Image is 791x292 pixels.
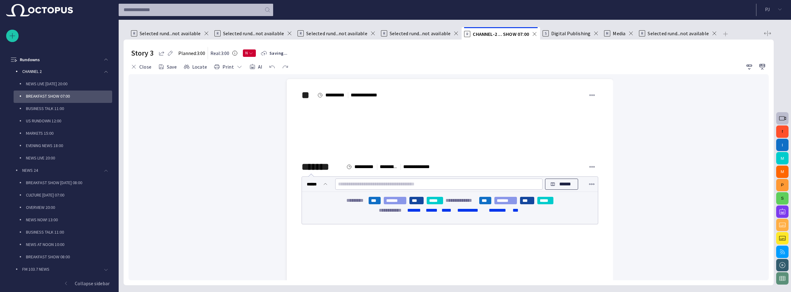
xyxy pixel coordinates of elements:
[648,30,709,36] span: Selected rund...not available
[14,78,112,91] div: NEWS LIVE [DATE] 20:00
[776,139,789,151] button: I
[14,140,112,152] div: EVENING NEWS 18:00
[22,266,100,272] p: FM 103.7 NEWS
[14,214,112,226] div: NEWS NOW! 13:00
[306,30,367,36] span: Selected rund...not available
[26,130,112,136] p: MARKETS 15:00
[243,48,256,59] button: N
[210,49,229,57] p: Real: 3:00
[269,50,288,56] span: Saving...
[20,57,40,63] p: Rundowns
[14,128,112,140] div: MARKETS 15:00
[26,254,112,260] p: BREAKFAST SHOW 08:00
[131,30,137,36] p: R
[26,217,112,223] p: NEWS NOW! 13:00
[212,61,245,72] button: Print
[14,91,112,103] div: BREAKFAST SHOW 07:00
[129,27,212,40] div: RSelected rund...not available
[637,27,720,40] div: RSelected rund...not available
[602,27,637,40] div: MMedia
[540,27,602,40] div: SDigital Publishing
[613,30,625,36] span: Media
[14,239,112,251] div: NEWS AT NOON 10:00
[6,277,112,290] button: Collapse sidebar
[776,125,789,138] button: f
[131,48,154,58] h2: Story 3
[639,30,645,36] p: R
[26,204,112,210] p: OVERVIEW 20:00
[26,81,112,87] p: NEWS LIVE [DATE] 20:00
[14,115,112,128] div: US RUNDOWN 12:00
[6,4,73,16] img: Octopus News Room
[26,155,112,161] p: NEWS LIVE 20:00
[245,50,248,56] span: N
[75,280,110,287] p: Collapse sidebar
[14,226,112,239] div: BUSINESS TALK 11:00
[462,27,540,40] div: RCHANNEL-2 ... SHOW 07:00
[551,30,590,36] span: Digital Publishing
[14,177,112,189] div: BREAKFAST SHOW [DATE] 08:00
[776,166,789,178] button: M
[14,189,112,202] div: CULTURE [DATE] 07:00
[156,61,179,72] button: Save
[247,61,264,72] button: AI
[14,251,112,264] div: BREAKFAST SHOW 08:00
[26,93,112,99] p: BREAKFAST SHOW 07:00
[776,192,789,205] button: S
[765,6,770,13] p: P J
[212,27,295,40] div: RSelected rund...not available
[22,167,100,173] p: NEWS 24
[6,16,112,240] ul: main menu
[178,49,205,57] p: Planned: 3:00
[181,61,209,72] button: Locate
[379,27,462,40] div: RSelected rund...not available
[26,241,112,248] p: NEWS AT NOON 10:00
[295,27,379,40] div: RSelected rund...not available
[14,152,112,165] div: NEWS LIVE 20:00
[214,30,221,36] p: R
[26,118,112,124] p: US RUNDOWN 12:00
[298,30,304,36] p: R
[14,202,112,214] div: OVERVIEW 20:00
[381,30,387,36] p: R
[140,30,201,36] span: Selected rund...not available
[760,4,787,15] button: PJ
[604,30,610,36] p: M
[129,61,154,72] button: Close
[26,180,112,186] p: BREAKFAST SHOW [DATE] 08:00
[22,68,100,74] p: CHANNEL 2
[26,142,112,149] p: EVENING NEWS 18:00
[26,192,112,198] p: CULTURE [DATE] 07:00
[223,30,284,36] span: Selected rund...not available
[776,179,789,191] button: P
[26,105,112,112] p: BUSINESS TALK 11:00
[14,103,112,115] div: BUSINESS TALK 11:00
[776,152,789,164] button: M
[473,31,529,37] span: CHANNEL-2 ... SHOW 07:00
[464,31,470,37] p: R
[390,30,451,36] span: Selected rund...not available
[26,229,112,235] p: BUSINESS TALK 11:00
[543,30,549,36] p: S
